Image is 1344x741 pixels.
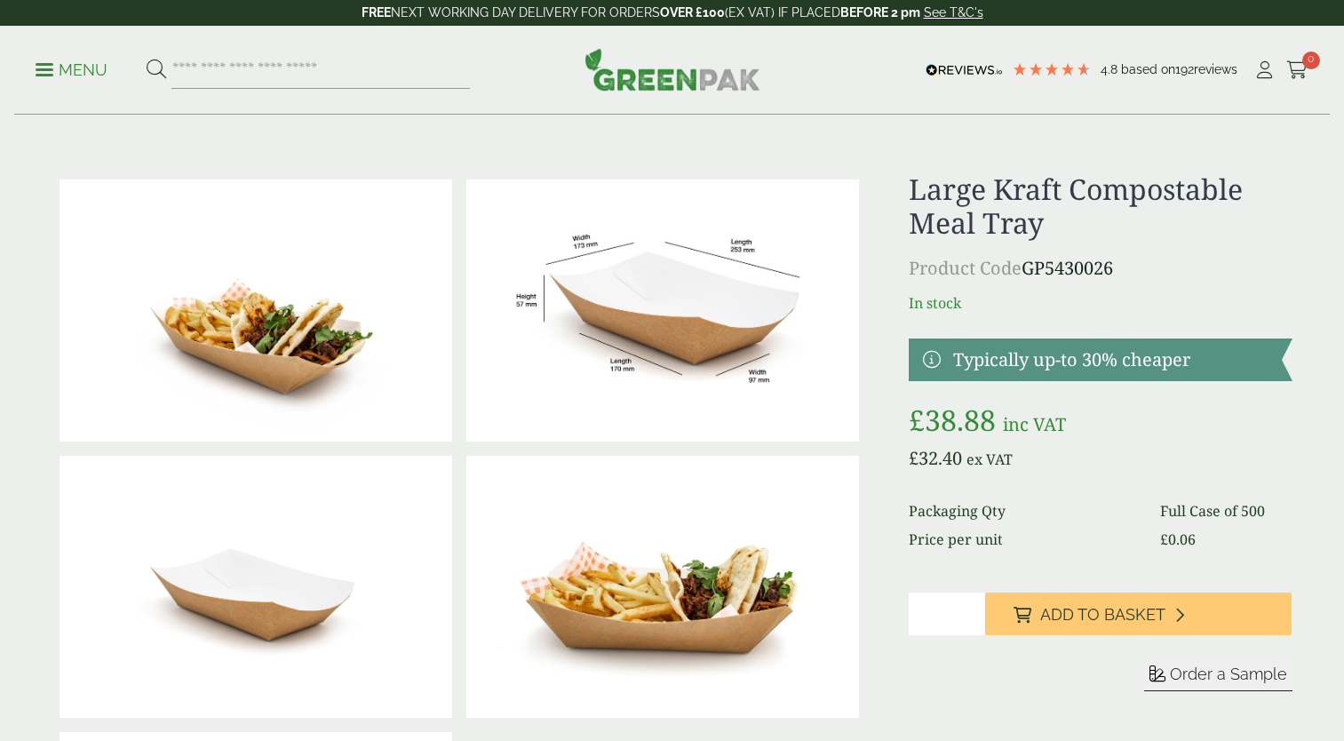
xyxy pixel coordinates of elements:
[909,529,1139,550] dt: Price per unit
[466,456,859,718] img: IMG_5646
[1012,61,1092,77] div: 4.8 Stars
[1286,61,1308,79] i: Cart
[1160,530,1196,549] bdi: 0.06
[909,446,962,470] bdi: 32.40
[60,179,452,442] img: IMG_5644
[840,5,920,20] strong: BEFORE 2 pm
[1144,664,1292,691] button: Order a Sample
[909,255,1292,282] p: GP5430026
[909,292,1292,314] p: In stock
[1160,530,1168,549] span: £
[926,64,1003,76] img: REVIEWS.io
[660,5,725,20] strong: OVER £100
[1121,62,1175,76] span: Based on
[362,5,391,20] strong: FREE
[966,450,1013,469] span: ex VAT
[585,48,760,91] img: GreenPak Supplies
[1175,62,1194,76] span: 192
[924,5,983,20] a: See T&C's
[1101,62,1121,76] span: 4.8
[909,256,1022,280] span: Product Code
[909,446,919,470] span: £
[1194,62,1237,76] span: reviews
[909,500,1139,522] dt: Packaging Qty
[909,401,996,439] bdi: 38.88
[466,179,859,442] img: MealTray_large
[1003,412,1066,436] span: inc VAT
[1253,61,1276,79] i: My Account
[1040,605,1165,625] span: Add to Basket
[909,172,1292,241] h1: Large Kraft Compostable Meal Tray
[1160,500,1292,522] dd: Full Case of 500
[36,60,107,77] a: Menu
[1302,52,1320,69] span: 0
[909,401,925,439] span: £
[1286,57,1308,84] a: 0
[1170,665,1287,683] span: Order a Sample
[36,60,107,81] p: Menu
[985,593,1292,635] button: Add to Basket
[60,456,452,718] img: IMG_5603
